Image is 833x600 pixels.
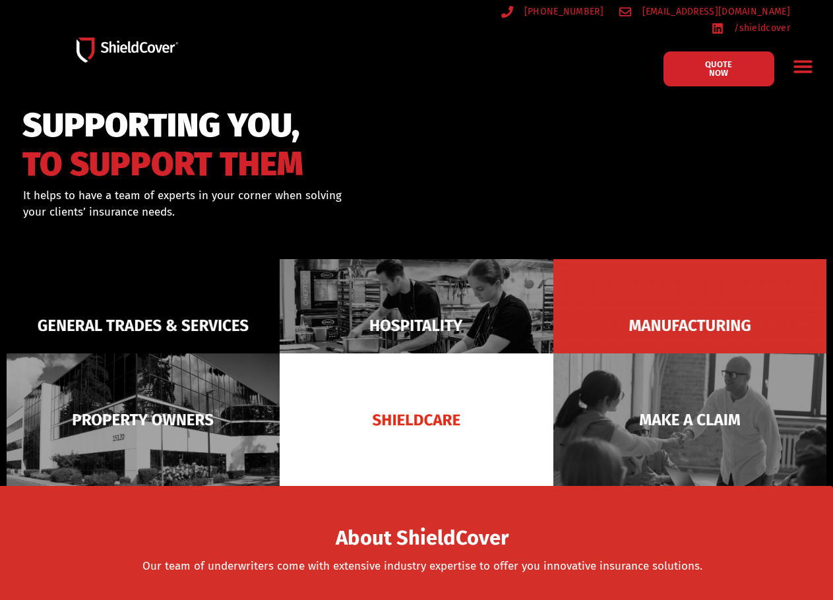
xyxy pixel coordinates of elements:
[501,3,603,20] a: [PHONE_NUMBER]
[142,559,702,573] a: Our team of underwriters come with extensive industry expertise to offer you innovative insurance...
[336,530,509,547] span: About ShieldCover
[521,3,603,20] span: [PHONE_NUMBER]
[639,3,790,20] span: [EMAIL_ADDRESS][DOMAIN_NAME]
[22,112,303,139] span: SUPPORTING YOU,
[336,534,509,547] a: About ShieldCover
[712,20,790,36] a: /shieldcover
[23,204,468,221] p: your clients’ insurance needs.
[787,51,818,82] div: Menu Toggle
[663,51,774,86] a: QUOTE NOW
[731,20,790,36] span: /shieldcover
[619,3,790,20] a: [EMAIL_ADDRESS][DOMAIN_NAME]
[23,187,468,221] div: It helps to have a team of experts in your corner when solving
[77,38,178,63] img: Shield-Cover-Underwriting-Australia-logo-full
[695,60,743,77] span: QUOTE NOW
